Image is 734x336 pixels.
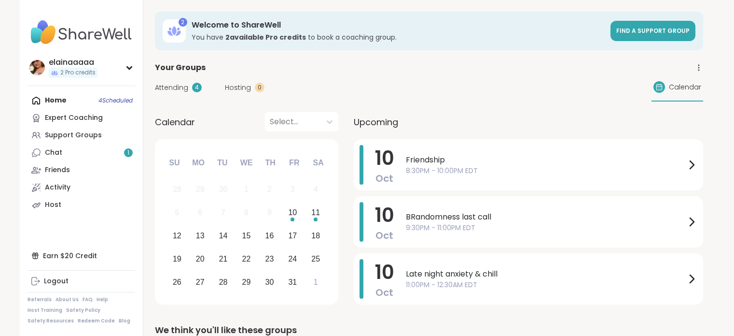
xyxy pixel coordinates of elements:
[305,272,326,292] div: Choose Saturday, November 1st, 2025
[259,203,280,223] div: Not available Thursday, October 9th, 2025
[155,83,188,93] span: Attending
[314,276,318,289] div: 1
[188,152,209,174] div: Mo
[225,32,306,42] b: 2 available Pro credit s
[60,69,96,77] span: 2 Pro credits
[45,131,102,140] div: Support Groups
[225,83,251,93] span: Hosting
[242,276,251,289] div: 29
[190,226,210,247] div: Choose Monday, October 13th, 2025
[259,226,280,247] div: Choose Thursday, October 16th, 2025
[236,272,257,292] div: Choose Wednesday, October 29th, 2025
[288,206,297,219] div: 10
[28,179,135,196] a: Activity
[305,203,326,223] div: Choose Saturday, October 11th, 2025
[610,21,695,41] a: Find a support group
[242,229,251,242] div: 15
[196,229,205,242] div: 13
[213,272,234,292] div: Choose Tuesday, October 28th, 2025
[213,203,234,223] div: Not available Tuesday, October 7th, 2025
[213,226,234,247] div: Choose Tuesday, October 14th, 2025
[45,183,70,192] div: Activity
[45,200,61,210] div: Host
[196,183,205,196] div: 29
[265,229,274,242] div: 16
[282,203,303,223] div: Choose Friday, October 10th, 2025
[28,273,135,290] a: Logout
[314,183,318,196] div: 4
[173,252,181,265] div: 19
[78,318,115,324] a: Redeem Code
[28,127,135,144] a: Support Groups
[242,252,251,265] div: 22
[291,183,295,196] div: 3
[119,318,130,324] a: Blog
[307,152,329,174] div: Sa
[288,276,297,289] div: 31
[173,183,181,196] div: 28
[235,152,257,174] div: We
[45,113,103,123] div: Expert Coaching
[29,60,45,75] img: elainaaaaa
[244,183,249,196] div: 1
[375,172,393,185] span: Oct
[265,276,274,289] div: 30
[179,18,187,27] div: 2
[311,206,320,219] div: 11
[45,165,70,175] div: Friends
[44,277,69,286] div: Logout
[28,15,135,49] img: ShareWell Nav Logo
[305,248,326,269] div: Choose Saturday, October 25th, 2025
[198,206,202,219] div: 6
[288,252,297,265] div: 24
[196,276,205,289] div: 27
[406,280,686,290] span: 11:00PM - 12:30AM EDT
[311,252,320,265] div: 25
[196,252,205,265] div: 20
[284,152,305,174] div: Fr
[311,229,320,242] div: 18
[267,206,272,219] div: 9
[45,148,62,158] div: Chat
[219,229,228,242] div: 14
[259,179,280,200] div: Not available Thursday, October 2nd, 2025
[282,272,303,292] div: Choose Friday, October 31st, 2025
[265,252,274,265] div: 23
[260,152,281,174] div: Th
[282,248,303,269] div: Choose Friday, October 24th, 2025
[166,178,327,293] div: month 2025-10
[190,203,210,223] div: Not available Monday, October 6th, 2025
[406,223,686,233] span: 9:30PM - 11:00PM EDT
[219,252,228,265] div: 21
[97,296,108,303] a: Help
[406,166,686,176] span: 8:30PM - 10:00PM EDT
[164,152,185,174] div: Su
[375,259,394,286] span: 10
[305,226,326,247] div: Choose Saturday, October 18th, 2025
[255,83,264,92] div: 0
[66,307,100,314] a: Safety Policy
[155,62,206,73] span: Your Groups
[28,318,74,324] a: Safety Resources
[406,268,686,280] span: Late night anxiety & chill
[213,248,234,269] div: Choose Tuesday, October 21st, 2025
[236,203,257,223] div: Not available Wednesday, October 8th, 2025
[190,272,210,292] div: Choose Monday, October 27th, 2025
[28,307,62,314] a: Host Training
[28,247,135,264] div: Earn $20 Credit
[167,203,188,223] div: Not available Sunday, October 5th, 2025
[213,179,234,200] div: Not available Tuesday, September 30th, 2025
[28,161,135,179] a: Friends
[282,226,303,247] div: Choose Friday, October 17th, 2025
[173,229,181,242] div: 12
[375,145,394,172] span: 10
[219,276,228,289] div: 28
[288,229,297,242] div: 17
[28,196,135,214] a: Host
[406,154,686,166] span: Friendship
[192,20,605,30] h3: Welcome to ShareWell
[192,32,605,42] h3: You have to book a coaching group.
[127,149,129,157] span: 1
[267,183,272,196] div: 2
[192,83,202,92] div: 4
